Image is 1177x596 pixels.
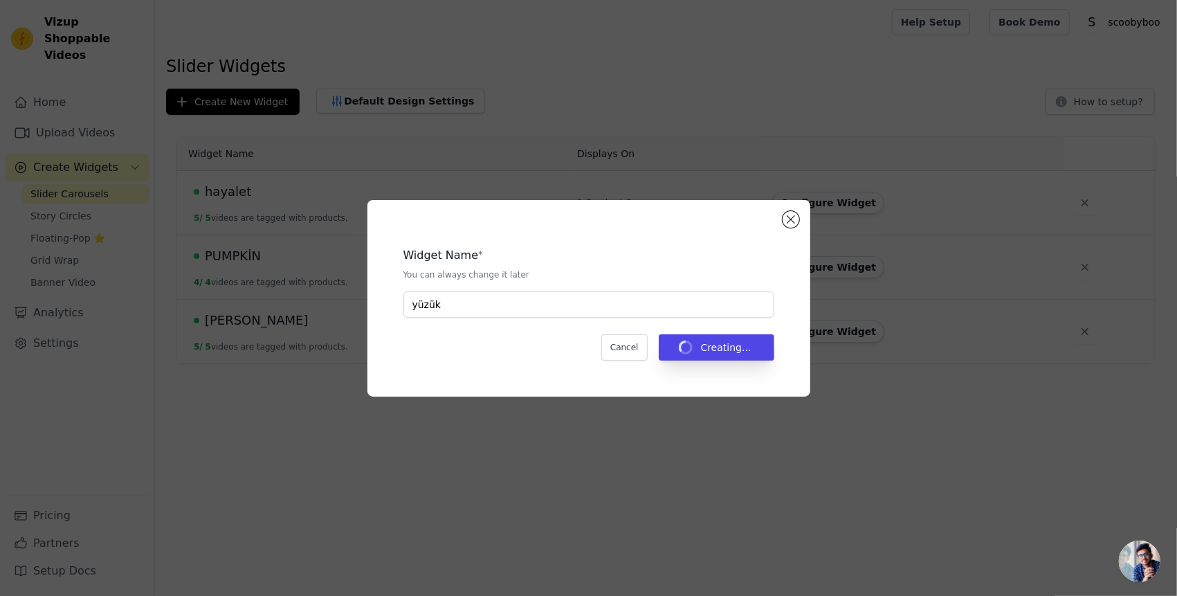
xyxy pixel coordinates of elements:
button: Close modal [783,211,799,228]
button: Cancel [601,334,648,361]
button: Creating... [659,334,774,361]
legend: Widget Name [403,247,479,264]
div: Açık sohbet [1119,541,1160,582]
p: You can always change it later [403,269,774,280]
